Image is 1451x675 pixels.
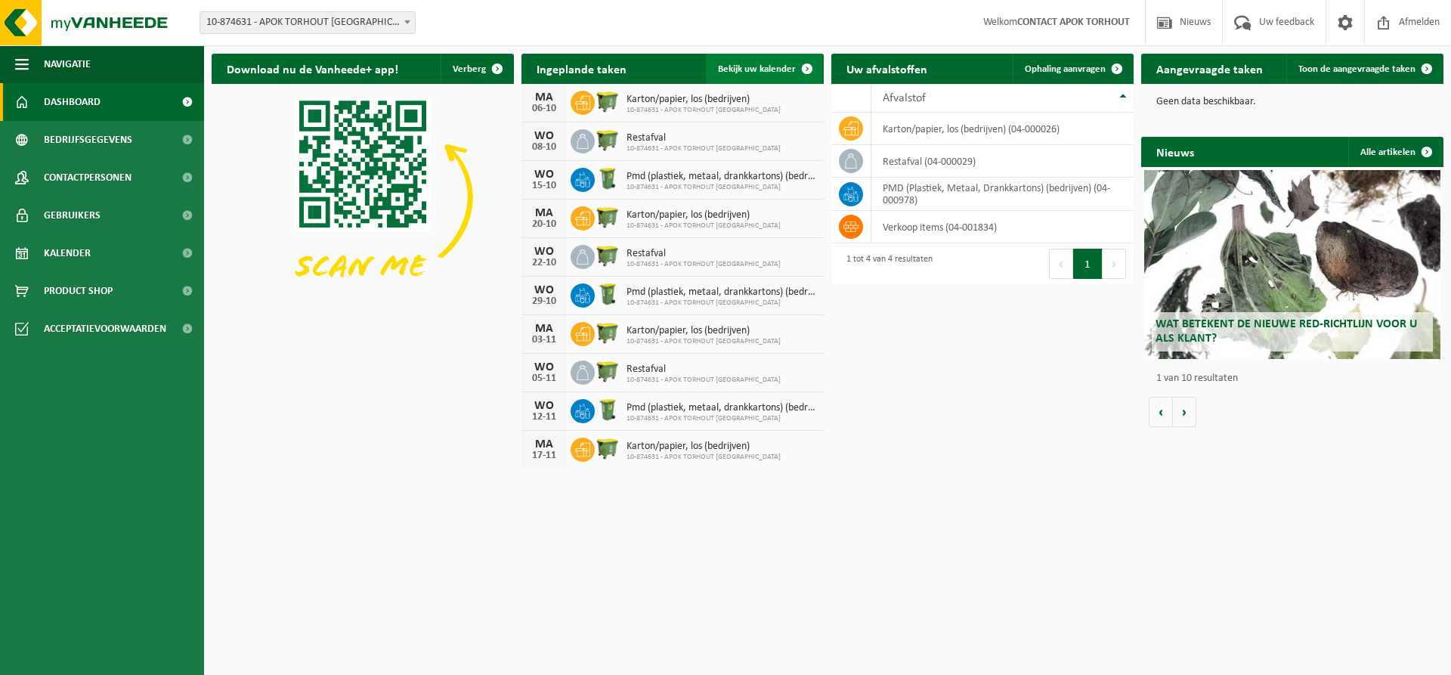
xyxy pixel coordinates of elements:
button: Verberg [441,54,512,84]
span: Karton/papier, los (bedrijven) [626,209,781,221]
span: Wat betekent de nieuwe RED-richtlijn voor u als klant? [1156,318,1417,345]
img: Download de VHEPlus App [212,84,514,311]
div: 22-10 [529,258,559,268]
a: Wat betekent de nieuwe RED-richtlijn voor u als klant? [1144,170,1440,359]
div: WO [529,400,559,412]
span: Pmd (plastiek, metaal, drankkartons) (bedrijven) [626,286,816,299]
span: 10-874631 - APOK TORHOUT [GEOGRAPHIC_DATA] [626,376,781,385]
span: Bedrijfsgegevens [44,121,132,159]
span: 10-874631 - APOK TORHOUT [GEOGRAPHIC_DATA] [626,299,816,308]
span: Navigatie [44,45,91,83]
div: MA [529,438,559,451]
div: 06-10 [529,104,559,114]
button: Vorige [1149,397,1173,427]
span: Karton/papier, los (bedrijven) [626,325,781,337]
img: WB-1100-HPE-GN-50 [595,320,620,345]
img: WB-1100-HPE-GN-50 [595,127,620,153]
span: 10-874631 - APOK TORHOUT [GEOGRAPHIC_DATA] [626,453,781,462]
h2: Aangevraagde taken [1141,54,1278,83]
span: Karton/papier, los (bedrijven) [626,94,781,106]
span: Restafval [626,132,781,144]
div: MA [529,207,559,219]
img: WB-0240-HPE-GN-50 [595,397,620,423]
span: 10-874631 - APOK TORHOUT [GEOGRAPHIC_DATA] [626,183,816,192]
img: WB-1100-HPE-GN-50 [595,88,620,114]
span: Afvalstof [883,92,926,104]
div: 15-10 [529,181,559,191]
div: 20-10 [529,219,559,230]
span: Contactpersonen [44,159,131,197]
div: WO [529,361,559,373]
span: Product Shop [44,272,113,310]
span: Toon de aangevraagde taken [1298,64,1415,74]
td: karton/papier, los (bedrijven) (04-000026) [871,113,1134,145]
h2: Uw afvalstoffen [831,54,942,83]
a: Toon de aangevraagde taken [1286,54,1442,84]
p: Geen data beschikbaar. [1156,97,1428,107]
span: Pmd (plastiek, metaal, drankkartons) (bedrijven) [626,171,816,183]
span: Pmd (plastiek, metaal, drankkartons) (bedrijven) [626,402,816,414]
img: WB-1100-HPE-GN-50 [595,435,620,461]
div: MA [529,91,559,104]
span: Dashboard [44,83,101,121]
a: Bekijk uw kalender [706,54,822,84]
span: 10-874631 - APOK TORHOUT [GEOGRAPHIC_DATA] [626,337,781,346]
img: WB-1100-HPE-GN-50 [595,358,620,384]
button: Next [1103,249,1126,279]
span: Acceptatievoorwaarden [44,310,166,348]
div: 03-11 [529,335,559,345]
img: WB-1100-HPE-GN-50 [595,243,620,268]
span: 10-874631 - APOK TORHOUT NV - TORHOUT [200,12,415,33]
span: Karton/papier, los (bedrijven) [626,441,781,453]
img: WB-1100-HPE-GN-50 [595,204,620,230]
span: 10-874631 - APOK TORHOUT [GEOGRAPHIC_DATA] [626,144,781,153]
span: Restafval [626,248,781,260]
td: PMD (Plastiek, Metaal, Drankkartons) (bedrijven) (04-000978) [871,178,1134,211]
a: Ophaling aanvragen [1013,54,1132,84]
span: Bekijk uw kalender [718,64,796,74]
div: WO [529,169,559,181]
span: 10-874631 - APOK TORHOUT [GEOGRAPHIC_DATA] [626,414,816,423]
button: Volgende [1173,397,1196,427]
div: MA [529,323,559,335]
div: WO [529,284,559,296]
div: 12-11 [529,412,559,423]
span: Ophaling aanvragen [1025,64,1106,74]
div: WO [529,246,559,258]
div: 29-10 [529,296,559,307]
div: 1 tot 4 van 4 resultaten [839,247,933,280]
span: 10-874631 - APOK TORHOUT NV - TORHOUT [200,11,416,34]
button: 1 [1073,249,1103,279]
div: WO [529,130,559,142]
span: Restafval [626,364,781,376]
button: Previous [1049,249,1073,279]
h2: Nieuws [1141,137,1209,166]
p: 1 van 10 resultaten [1156,373,1436,384]
td: verkoop items (04-001834) [871,211,1134,243]
strong: CONTACT APOK TORHOUT [1017,17,1130,28]
div: 08-10 [529,142,559,153]
h2: Ingeplande taken [521,54,642,83]
a: Alle artikelen [1348,137,1442,167]
span: Verberg [453,64,486,74]
h2: Download nu de Vanheede+ app! [212,54,413,83]
div: 17-11 [529,451,559,461]
span: 10-874631 - APOK TORHOUT [GEOGRAPHIC_DATA] [626,260,781,269]
span: 10-874631 - APOK TORHOUT [GEOGRAPHIC_DATA] [626,106,781,115]
img: WB-0240-HPE-GN-50 [595,166,620,191]
span: Kalender [44,234,91,272]
img: WB-0240-HPE-GN-50 [595,281,620,307]
div: 05-11 [529,373,559,384]
td: restafval (04-000029) [871,145,1134,178]
span: Gebruikers [44,197,101,234]
span: 10-874631 - APOK TORHOUT [GEOGRAPHIC_DATA] [626,221,781,231]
